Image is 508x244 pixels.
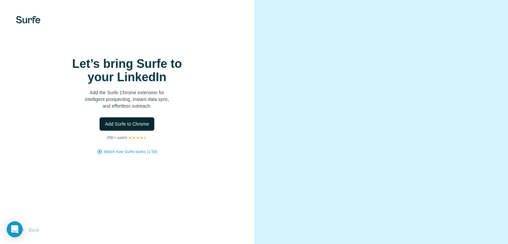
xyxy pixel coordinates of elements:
div: Open Intercom Messenger [7,221,23,237]
h1: Let’s bring Surfe to your LinkedIn [60,57,194,84]
p: 25K+ users [107,135,127,141]
img: Rating Stars [128,136,147,140]
button: Watch how Surfe works (1:58) [104,149,157,155]
span: Add Surfe to Chrome [105,121,149,127]
p: Add the Surfe Chrome extension for intelligent prospecting, instant data sync, and effortless out... [60,89,194,109]
img: Surfe's logo [16,16,40,23]
button: Add Surfe to Chrome [100,117,154,131]
button: Back [16,224,44,236]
